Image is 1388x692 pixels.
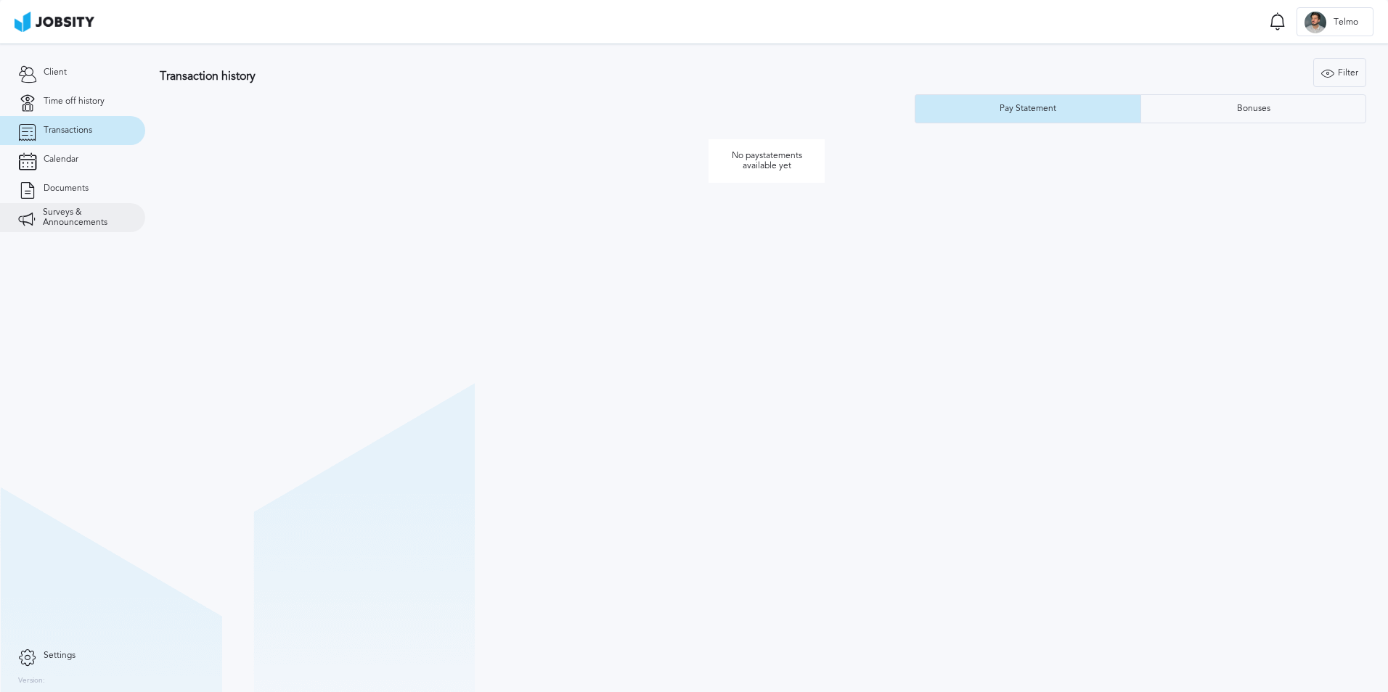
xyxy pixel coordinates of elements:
span: Time off history [44,96,105,107]
button: TTelmo [1297,7,1373,36]
span: Settings [44,651,75,661]
label: Version: [18,677,45,685]
span: Calendar [44,155,78,165]
div: Filter [1314,59,1365,88]
div: T [1305,12,1326,33]
button: Filter [1313,58,1366,87]
button: Pay Statement [915,94,1140,123]
button: Bonuses [1140,94,1366,123]
span: Telmo [1326,17,1365,28]
img: ab4bad089aa723f57921c736e9817d99.png [15,12,94,32]
div: Bonuses [1230,104,1278,114]
span: Documents [44,184,89,194]
p: No paystatements available yet [709,139,825,183]
h3: Transaction history [160,70,820,83]
span: Transactions [44,125,92,136]
div: Pay Statement [992,104,1064,114]
span: Surveys & Announcements [43,207,127,228]
span: Client [44,67,67,78]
